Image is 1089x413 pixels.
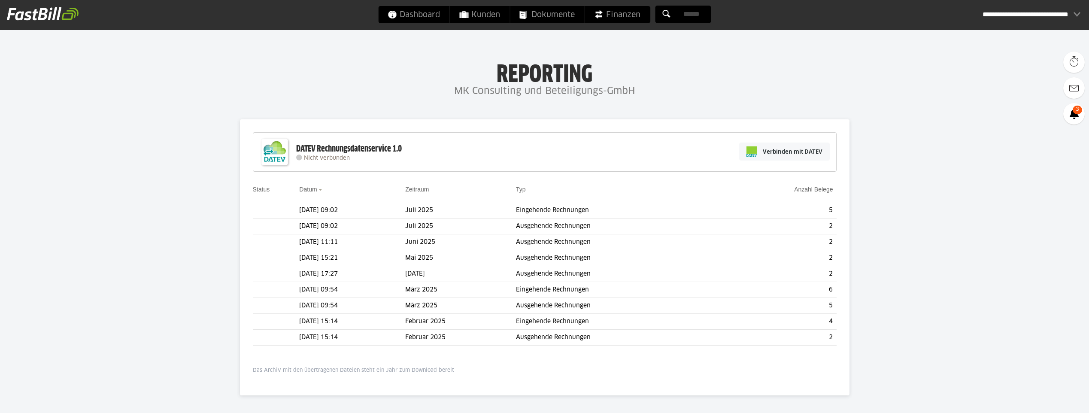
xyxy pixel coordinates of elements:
td: 5 [721,203,837,219]
td: Ausgehende Rechnungen [516,298,721,314]
span: Dashboard [388,6,440,23]
a: Datum [299,186,317,193]
td: 2 [721,234,837,250]
td: Februar 2025 [405,314,516,330]
td: [DATE] 15:14 [299,314,405,330]
a: Typ [516,186,526,193]
td: [DATE] 09:54 [299,298,405,314]
a: Dokumente [510,6,584,23]
a: Zeitraum [405,186,429,193]
img: pi-datev-logo-farbig-24.svg [746,146,757,157]
td: [DATE] [405,266,516,282]
td: Eingehende Rechnungen [516,282,721,298]
td: März 2025 [405,298,516,314]
td: [DATE] 17:27 [299,266,405,282]
a: 3 [1063,103,1085,125]
a: Finanzen [585,6,650,23]
td: [DATE] 09:02 [299,203,405,219]
span: 3 [1073,106,1082,114]
div: DATEV Rechnungsdatenservice 1.0 [296,143,402,155]
h1: Reporting [86,61,1003,83]
span: Finanzen [594,6,640,23]
td: [DATE] 09:02 [299,219,405,234]
td: 2 [721,266,837,282]
td: 2 [721,330,837,346]
span: Dokumente [519,6,575,23]
a: Verbinden mit DATEV [739,143,830,161]
td: 4 [721,314,837,330]
td: Juni 2025 [405,234,516,250]
td: 2 [721,250,837,266]
p: Das Archiv mit den übertragenen Dateien steht ein Jahr zum Download bereit [253,367,837,374]
td: [DATE] 11:11 [299,234,405,250]
iframe: Öffnet ein Widget, in dem Sie weitere Informationen finden [1023,387,1080,409]
a: Kunden [450,6,510,23]
td: [DATE] 15:14 [299,330,405,346]
td: März 2025 [405,282,516,298]
a: Status [253,186,270,193]
td: Juli 2025 [405,219,516,234]
img: fastbill_logo_white.png [7,7,79,21]
td: Eingehende Rechnungen [516,203,721,219]
a: Anzahl Belege [794,186,833,193]
td: Juli 2025 [405,203,516,219]
td: [DATE] 15:21 [299,250,405,266]
img: DATEV-Datenservice Logo [258,135,292,169]
span: Kunden [459,6,500,23]
td: Februar 2025 [405,330,516,346]
a: Dashboard [378,6,449,23]
td: Ausgehende Rechnungen [516,266,721,282]
td: Ausgehende Rechnungen [516,219,721,234]
td: Ausgehende Rechnungen [516,234,721,250]
td: Ausgehende Rechnungen [516,330,721,346]
img: sort_desc.gif [319,189,324,191]
span: Verbinden mit DATEV [763,147,822,156]
td: Ausgehende Rechnungen [516,250,721,266]
td: 5 [721,298,837,314]
td: 2 [721,219,837,234]
td: Eingehende Rechnungen [516,314,721,330]
span: Nicht verbunden [304,155,350,161]
td: 6 [721,282,837,298]
td: [DATE] 09:54 [299,282,405,298]
td: Mai 2025 [405,250,516,266]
